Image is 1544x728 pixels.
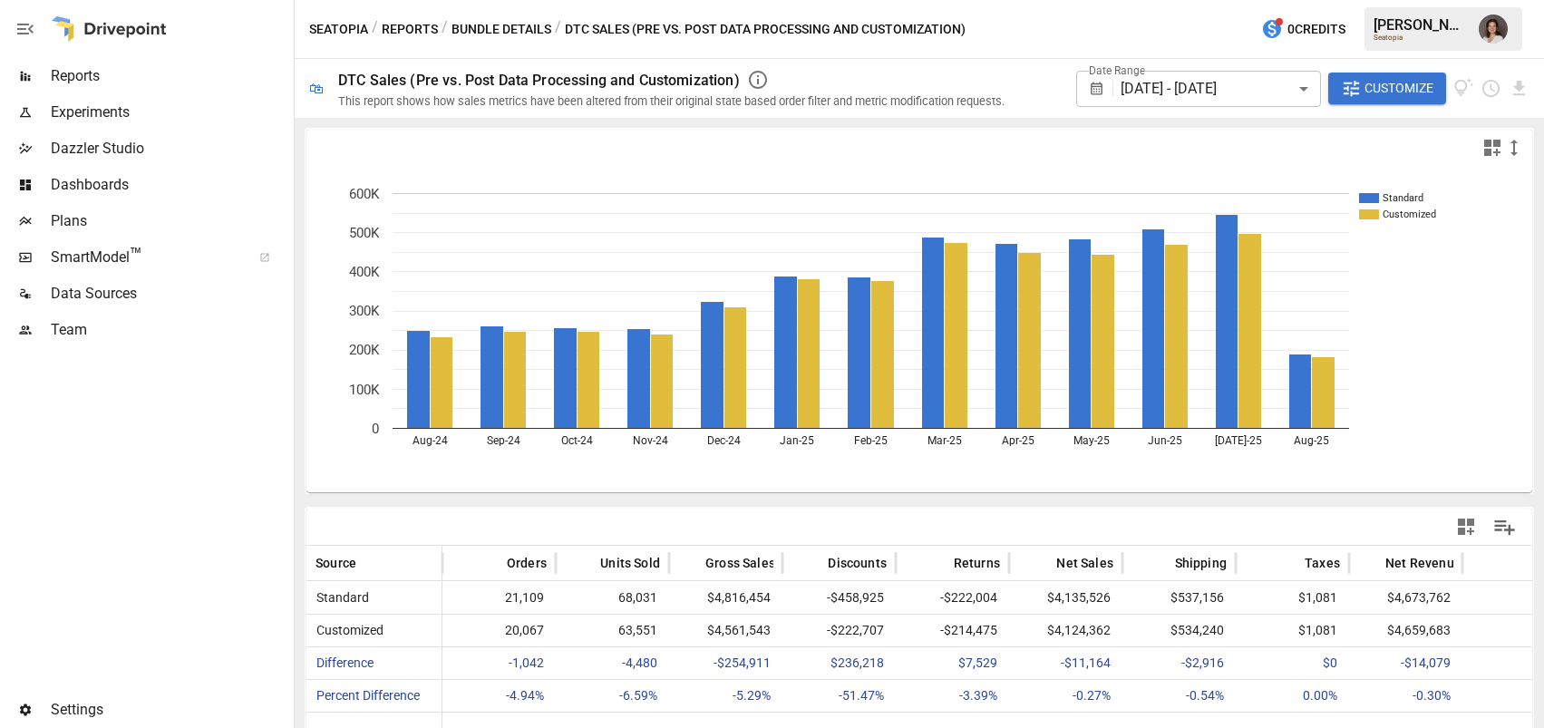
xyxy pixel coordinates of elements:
button: Sort [1358,550,1384,576]
button: Bundle Details [452,18,551,41]
span: -1,042 [506,647,547,679]
text: Oct-24 [561,434,593,447]
span: Source [316,554,356,572]
span: -51.47% [836,680,887,712]
span: $4,816,454 [704,582,773,614]
button: Sort [573,550,598,576]
div: A chart. [306,166,1532,492]
text: Mar-25 [927,434,962,447]
span: Experiments [51,102,290,123]
span: Customized [309,623,384,637]
button: Sort [1277,550,1303,576]
span: Settings [51,699,290,721]
div: [PERSON_NAME] [1374,16,1468,34]
span: Difference [309,655,374,670]
span: $4,135,526 [1044,582,1113,614]
span: Shipping [1175,554,1227,572]
span: 68,031 [616,582,660,614]
button: Sort [1148,550,1173,576]
text: Aug-25 [1294,434,1329,447]
text: Jun-25 [1148,434,1182,447]
span: $534,240 [1168,615,1227,646]
span: -5.29% [730,680,773,712]
text: Nov-24 [633,434,668,447]
span: Data Sources [51,283,290,305]
span: -0.30% [1410,680,1453,712]
span: -6.59% [617,680,660,712]
span: $236,218 [828,647,887,679]
span: Orders [507,554,547,572]
span: -$222,004 [937,582,1000,614]
span: 0.00% [1300,680,1340,712]
text: Dec-24 [707,434,741,447]
span: $1,081 [1296,615,1340,646]
button: View documentation [1453,73,1474,105]
button: 0Credits [1254,13,1353,46]
div: This report shows how sales metrics have been altered from their original state based order filte... [338,94,1005,108]
span: Returns [954,554,1000,572]
button: Customize [1328,73,1446,105]
div: [DATE] - [DATE] [1121,71,1320,107]
button: Sort [358,550,384,576]
span: $0 [1320,647,1340,679]
span: Net Revenue [1385,554,1461,572]
div: / [442,18,448,41]
div: Seatopia [1374,34,1468,42]
span: -$11,164 [1058,647,1113,679]
text: 400K [349,264,380,280]
text: Customized [1383,209,1436,220]
span: Plans [51,210,290,232]
span: -3.39% [957,680,1000,712]
span: $7,529 [956,647,1000,679]
span: -$222,707 [824,615,887,646]
span: Reports [51,65,290,87]
span: -0.54% [1183,680,1227,712]
span: -0.27% [1070,680,1113,712]
text: 600K [349,186,380,202]
button: Sort [678,550,704,576]
span: $4,124,362 [1044,615,1113,646]
text: 500K [349,225,380,241]
button: Download report [1509,78,1529,99]
button: Reports [382,18,438,41]
text: May-25 [1073,434,1110,447]
div: 🛍 [309,80,324,97]
span: $4,673,762 [1384,582,1453,614]
div: / [372,18,378,41]
span: Net Sales [1056,554,1113,572]
span: SmartModel [51,247,239,268]
text: 100K [349,382,380,398]
text: Standard [1383,192,1423,204]
text: Apr-25 [1002,434,1034,447]
span: Gross Sales [705,554,775,572]
span: $4,561,543 [704,615,773,646]
span: Units Sold [600,554,660,572]
span: Discounts [828,554,887,572]
button: Sort [927,550,952,576]
span: Team [51,319,290,341]
div: DTC Sales (Pre vs. Post Data Processing and Customization) [338,72,740,89]
text: 300K [349,303,380,319]
span: Customize [1364,77,1433,100]
button: Schedule report [1481,78,1501,99]
span: ™ [130,244,142,267]
text: 200K [349,342,380,358]
span: Standard [309,590,369,605]
span: $1,081 [1296,582,1340,614]
span: 0 Credits [1287,18,1345,41]
text: Jan-25 [780,434,814,447]
div: / [555,18,561,41]
span: -$214,475 [937,615,1000,646]
span: 20,067 [502,615,547,646]
button: Sort [801,550,826,576]
text: Aug-24 [413,434,448,447]
span: Taxes [1305,554,1340,572]
button: Manage Columns [1484,507,1525,548]
span: -4.94% [503,680,547,712]
span: -$254,911 [711,647,773,679]
span: -$14,079 [1398,647,1453,679]
text: Sep-24 [487,434,520,447]
button: Franziska Ibscher [1468,4,1519,54]
button: Seatopia [309,18,368,41]
div: Franziska Ibscher [1479,15,1508,44]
